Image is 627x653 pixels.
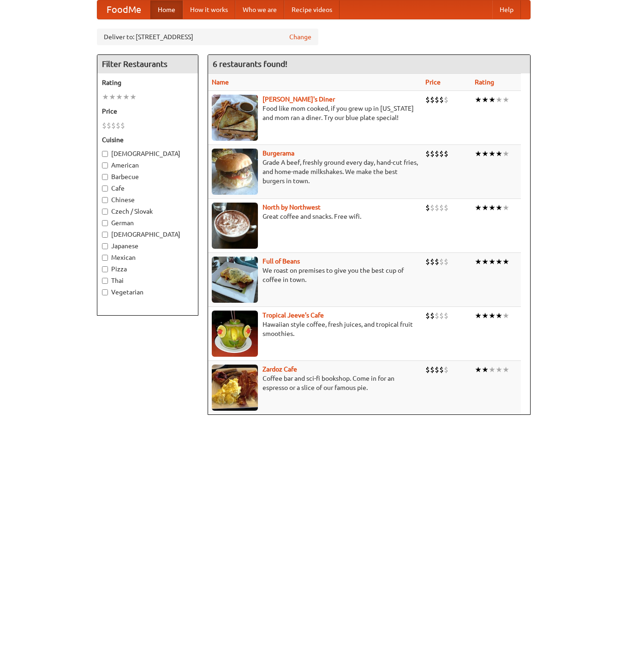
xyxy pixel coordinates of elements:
[102,241,193,251] label: Japanese
[212,212,418,221] p: Great coffee and snacks. Free wifi.
[120,120,125,131] li: $
[102,186,108,192] input: Cafe
[97,0,150,19] a: FoodMe
[444,311,448,321] li: $
[102,264,193,274] label: Pizza
[430,257,435,267] li: $
[263,258,300,265] b: Full of Beans
[489,257,496,267] li: ★
[439,149,444,159] li: $
[502,257,509,267] li: ★
[150,0,183,19] a: Home
[102,288,193,297] label: Vegetarian
[425,149,430,159] li: $
[212,365,258,411] img: zardoz.jpg
[489,365,496,375] li: ★
[482,365,489,375] li: ★
[425,203,430,213] li: $
[439,365,444,375] li: $
[212,374,418,392] p: Coffee bar and sci-fi bookshop. Come in for an espresso or a slice of our famous pie.
[102,197,108,203] input: Chinese
[284,0,340,19] a: Recipe videos
[489,95,496,105] li: ★
[475,365,482,375] li: ★
[475,95,482,105] li: ★
[102,174,108,180] input: Barbecue
[102,220,108,226] input: German
[102,255,108,261] input: Mexican
[116,120,120,131] li: $
[425,95,430,105] li: $
[102,278,108,284] input: Thai
[482,257,489,267] li: ★
[102,232,108,238] input: [DEMOGRAPHIC_DATA]
[97,29,318,45] div: Deliver to: [STREET_ADDRESS]
[212,203,258,249] img: north.jpg
[102,135,193,144] h5: Cuisine
[496,95,502,105] li: ★
[102,266,108,272] input: Pizza
[444,149,448,159] li: $
[102,172,193,181] label: Barbecue
[425,311,430,321] li: $
[425,78,441,86] a: Price
[489,311,496,321] li: ★
[482,149,489,159] li: ★
[102,161,193,170] label: American
[435,203,439,213] li: $
[425,365,430,375] li: $
[444,257,448,267] li: $
[102,151,108,157] input: [DEMOGRAPHIC_DATA]
[212,320,418,338] p: Hawaiian style coffee, fresh juices, and tropical fruit smoothies.
[263,204,321,211] b: North by Northwest
[502,365,509,375] li: ★
[482,311,489,321] li: ★
[263,312,324,319] b: Tropical Jeeve's Cafe
[102,276,193,285] label: Thai
[444,203,448,213] li: $
[496,203,502,213] li: ★
[263,96,335,103] a: [PERSON_NAME]'s Diner
[489,203,496,213] li: ★
[102,289,108,295] input: Vegetarian
[212,266,418,284] p: We roast on premises to give you the best cup of coffee in town.
[430,95,435,105] li: $
[492,0,521,19] a: Help
[496,365,502,375] li: ★
[430,365,435,375] li: $
[496,149,502,159] li: ★
[425,257,430,267] li: $
[430,149,435,159] li: $
[444,365,448,375] li: $
[263,365,297,373] a: Zardoz Cafe
[435,149,439,159] li: $
[439,311,444,321] li: $
[102,107,193,116] h5: Price
[475,78,494,86] a: Rating
[475,203,482,213] li: ★
[212,149,258,195] img: burgerama.jpg
[102,207,193,216] label: Czech / Slovak
[439,257,444,267] li: $
[502,149,509,159] li: ★
[102,230,193,239] label: [DEMOGRAPHIC_DATA]
[130,92,137,102] li: ★
[475,311,482,321] li: ★
[102,195,193,204] label: Chinese
[212,95,258,141] img: sallys.jpg
[102,78,193,87] h5: Rating
[502,311,509,321] li: ★
[263,150,294,157] b: Burgerama
[430,203,435,213] li: $
[102,243,108,249] input: Japanese
[212,257,258,303] img: beans.jpg
[123,92,130,102] li: ★
[489,149,496,159] li: ★
[502,95,509,105] li: ★
[212,158,418,186] p: Grade A beef, freshly ground every day, hand-cut fries, and home-made milkshakes. We make the bes...
[212,104,418,122] p: Food like mom cooked, if you grew up in [US_STATE] and mom ran a diner. Try our blue plate special!
[116,92,123,102] li: ★
[435,365,439,375] li: $
[435,311,439,321] li: $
